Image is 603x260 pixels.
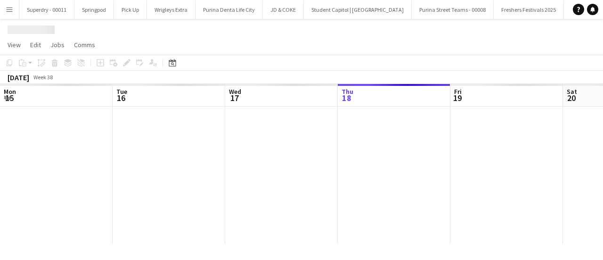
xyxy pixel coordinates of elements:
span: View [8,41,21,49]
div: [DATE] [8,73,29,82]
button: Wrigleys Extra [147,0,196,19]
button: JD & COKE [263,0,304,19]
span: 15 [2,92,16,103]
a: Edit [26,39,45,51]
button: Pick Up [114,0,147,19]
span: 20 [565,92,577,103]
span: Tue [116,87,127,96]
a: View [4,39,24,51]
span: 16 [115,92,127,103]
span: Thu [342,87,353,96]
span: Jobs [50,41,65,49]
span: Sat [567,87,577,96]
span: Week 38 [31,74,55,81]
span: 17 [228,92,241,103]
button: Springpod [74,0,114,19]
span: Wed [229,87,241,96]
button: giffgaff [564,0,596,19]
button: Purina Denta Life City [196,0,263,19]
span: 19 [453,92,462,103]
button: Student Capitol | [GEOGRAPHIC_DATA] [304,0,412,19]
button: Purina Street Teams - 00008 [412,0,494,19]
span: Edit [30,41,41,49]
span: 18 [340,92,353,103]
span: Mon [4,87,16,96]
a: Comms [70,39,99,51]
a: Jobs [47,39,68,51]
span: Fri [454,87,462,96]
span: Comms [74,41,95,49]
button: Superdry - 00011 [19,0,74,19]
button: Freshers Festivals 2025 [494,0,564,19]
